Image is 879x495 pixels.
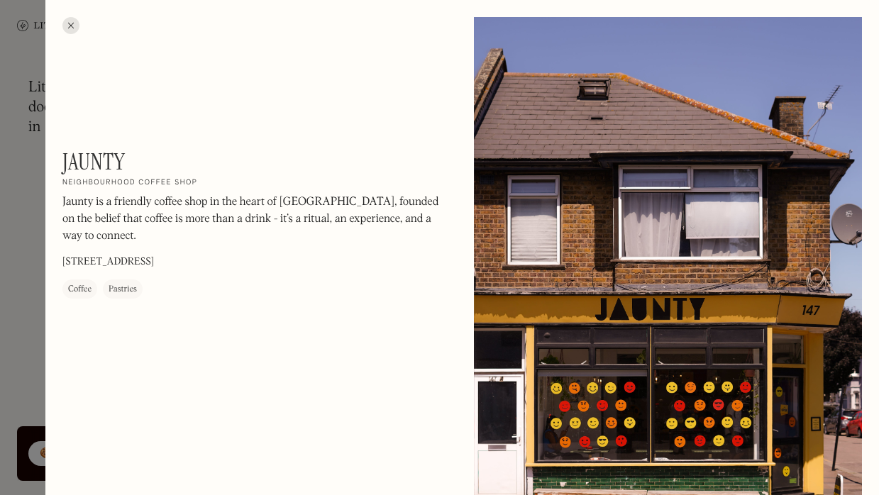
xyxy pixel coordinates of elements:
div: Pastries [109,283,137,297]
p: [STREET_ADDRESS] [62,255,154,270]
p: Jaunty is a friendly coffee shop in the heart of [GEOGRAPHIC_DATA], founded on the belief that co... [62,194,446,245]
div: Coffee [68,283,92,297]
h2: Neighbourhood coffee shop [62,179,197,189]
h1: Jaunty [62,148,125,175]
